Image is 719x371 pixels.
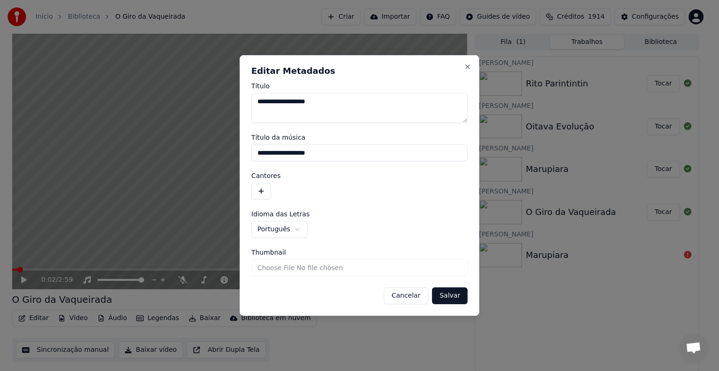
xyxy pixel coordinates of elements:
label: Cantores [251,172,468,179]
span: Thumbnail [251,249,286,256]
label: Título da música [251,134,468,141]
button: Salvar [432,287,468,304]
h2: Editar Metadados [251,67,468,75]
span: Idioma das Letras [251,211,310,217]
button: Cancelar [383,287,428,304]
label: Título [251,83,468,89]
